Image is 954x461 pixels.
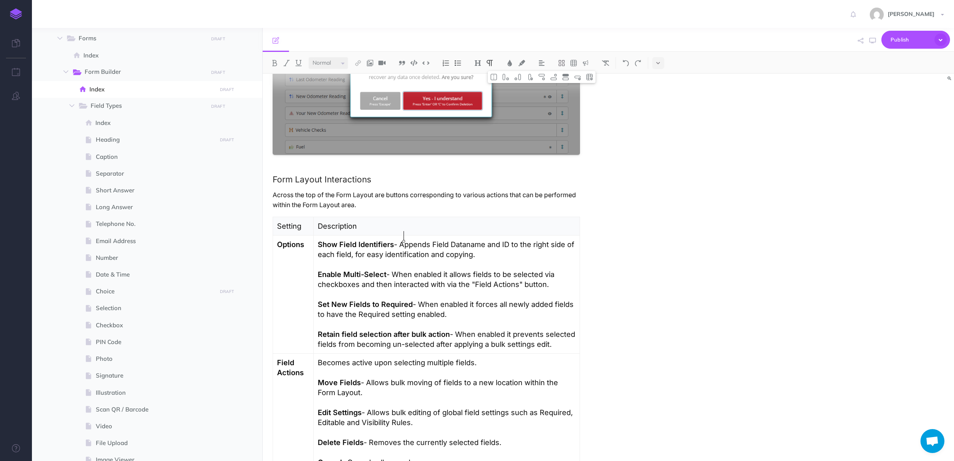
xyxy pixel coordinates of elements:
strong: Move Fields [318,378,361,387]
img: Add row before button [538,74,545,80]
p: - When enabled it prevents selected fields from becoming un-selected after applying a bulk settin... [318,329,576,349]
span: Selection [96,303,214,313]
span: Forms [79,34,202,44]
span: Long Answer [96,202,214,212]
strong: Retain field selection after bulk action [318,330,450,338]
small: DRAFT [220,137,234,142]
p: Becomes active upon selecting multiple fields. [318,358,576,368]
img: Toggle cell merge button [490,74,497,80]
button: DRAFT [208,68,228,77]
img: logo-mark.svg [10,8,22,20]
img: Callout dropdown menu button [582,60,589,66]
strong: Enable Multi-Select [318,270,386,279]
p: - When enabled it allows fields to be selected via checkboxes and then interacted with via the "F... [318,269,576,289]
span: Publish [891,34,930,46]
img: Headings dropdown button [474,60,481,66]
strong: Options [277,240,304,249]
span: Signature [96,371,214,380]
img: Delete row button [574,74,581,80]
span: Date & Time [96,270,214,279]
img: Delete column button [526,74,533,80]
strong: Delete Fields [318,438,364,447]
small: DRAFT [220,87,234,92]
strong: Field Actions [277,358,304,377]
span: Number [96,253,214,263]
small: DRAFT [211,70,225,75]
span: Short Answer [96,186,214,195]
strong: Set New Fields to Required [318,300,413,309]
p: - Allows bulk editing of global field settings such as Required, Editable and Visibility Rules. [318,408,576,427]
img: Redo [634,60,641,66]
img: Unordered list button [454,60,461,66]
span: Scan QR / Barcode [96,405,214,414]
span: Email Address [96,236,214,246]
img: Text background color button [518,60,525,66]
img: Text color button [506,60,513,66]
span: Checkbox [96,321,214,330]
small: DRAFT [211,36,225,42]
span: Index [83,51,214,60]
span: Video [96,421,214,431]
img: Alignment dropdown menu button [538,60,545,66]
span: Form Builder [85,67,202,77]
span: Index [89,85,214,94]
img: Add video button [378,60,386,66]
img: Bold button [271,60,278,66]
span: Telephone No. [96,219,214,229]
span: Photo [96,354,214,364]
strong: Show Field Identifiers [318,240,394,249]
img: Code block button [410,60,418,66]
span: Heading [96,135,214,144]
p: - Appends Field Dataname and ID to the right side of each field, for easy identification and copy... [318,239,576,259]
span: File Upload [96,438,214,448]
img: Blockquote button [398,60,406,66]
img: de744a1c6085761c972ea050a2b8d70b.jpg [870,8,884,22]
p: Across the top of the Form Layout are buttons corresponding to various actions that can be perfor... [273,190,580,210]
h3: Form Layout Interactions [273,175,580,184]
p: Description [318,221,576,231]
img: Ordered list button [442,60,449,66]
span: Index [95,118,214,128]
img: Undo [622,60,629,66]
img: Link button [354,60,362,66]
span: Separator [96,169,214,178]
img: Italic button [283,60,290,66]
img: Add row after button [550,74,557,80]
span: Caption [96,152,214,162]
img: Add column Before Merge [502,74,509,80]
span: Illustration [96,388,214,398]
img: Clear styles button [602,60,609,66]
button: DRAFT [208,102,228,111]
p: - Allows bulk moving of fields to a new location within the Form Layout. [318,378,576,398]
img: Toggle row header button [562,74,569,80]
img: Inline code button [422,60,429,66]
img: Paragraph button [486,60,493,66]
span: Choice [96,287,214,296]
img: Add image button [366,60,374,66]
small: DRAFT [220,289,234,294]
span: [PERSON_NAME] [884,10,938,18]
span: Field Types [91,101,202,111]
span: PIN Code [96,337,214,347]
a: Open chat [920,429,944,453]
img: Create table button [570,60,577,66]
img: Underline button [295,60,302,66]
img: Add column after merge button [514,74,521,80]
p: - Removes the currently selected fields. [318,437,576,447]
button: DRAFT [217,85,237,94]
p: - When enabled it forces all newly added fields to have the Required setting enabled. [318,299,576,319]
small: DRAFT [211,104,225,109]
strong: Edit Settings [318,408,362,417]
button: DRAFT [217,287,237,296]
button: DRAFT [208,34,228,44]
p: Setting [277,221,309,231]
button: DRAFT [217,135,237,144]
button: Publish [881,31,950,49]
img: Delete table button [586,74,593,80]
